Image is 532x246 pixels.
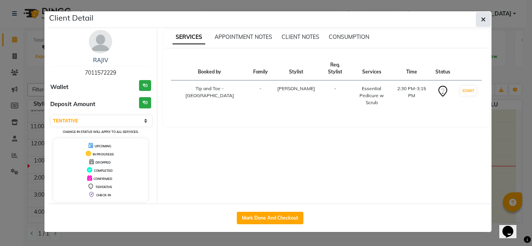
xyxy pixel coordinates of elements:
span: CONSUMPTION [329,33,369,40]
small: Change in status will apply to all services. [63,130,139,134]
a: RAJIV [93,57,108,64]
h3: ₹0 [139,97,151,108]
th: Stylist [273,57,320,80]
td: - [320,80,351,111]
span: UPCOMING [95,144,111,148]
span: [PERSON_NAME] [277,85,315,91]
span: Wallet [50,83,69,92]
th: Family [248,57,273,80]
th: Req. Stylist [320,57,351,80]
span: DROPPED [95,161,111,164]
iframe: chat widget [499,215,524,238]
span: IN PROGRESS [93,152,114,156]
span: SERVICES [173,30,205,44]
span: 7011572229 [85,69,116,76]
span: TENTATIVE [95,185,112,189]
button: START [460,86,476,96]
span: APPOINTMENT NOTES [215,33,272,40]
div: Essential Pedicure w Scrub [356,85,388,106]
span: CLIENT NOTES [282,33,319,40]
th: Services [351,57,392,80]
td: 2:30 PM-3:15 PM [392,80,431,111]
span: Deposit Amount [50,100,95,109]
td: - [248,80,273,111]
span: CHECK-IN [96,193,111,197]
td: Tip and Toe -[GEOGRAPHIC_DATA] [171,80,248,111]
img: avatar [89,30,112,53]
h3: ₹0 [139,80,151,91]
span: COMPLETED [94,169,113,173]
button: Mark Done And Checkout [237,212,303,224]
span: CONFIRMED [93,177,112,181]
th: Status [431,57,455,80]
h5: Client Detail [49,12,93,24]
th: Time [392,57,431,80]
th: Booked by [171,57,248,80]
